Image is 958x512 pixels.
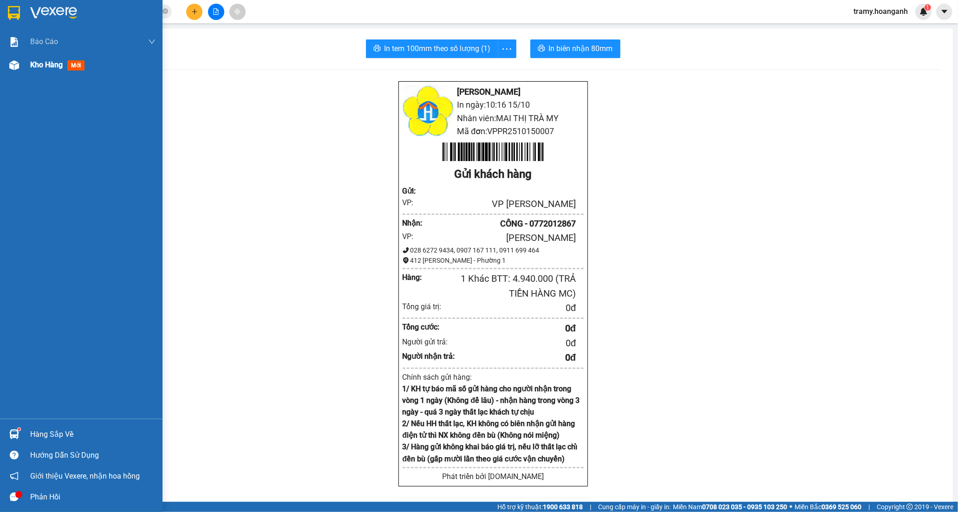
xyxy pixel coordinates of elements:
[821,503,861,511] strong: 0369 525 060
[30,448,156,462] div: Hướng dẫn sử dụng
[925,4,931,11] sup: 1
[403,442,578,463] strong: 3/ Hàng gửi không khai báo giá trị, nếu lỡ thất lạc chỉ đền bù (gấp mười lần theo giá cước vận ch...
[403,336,456,348] div: Người gửi trả:
[926,4,929,11] span: 1
[67,60,85,71] span: mới
[30,60,63,69] span: Kho hàng
[455,321,576,336] div: 0 đ
[9,429,19,439] img: warehouse-icon
[186,4,202,20] button: plus
[403,197,425,208] div: VP:
[10,472,19,480] span: notification
[538,45,545,53] span: printer
[403,255,584,266] div: 412 [PERSON_NAME] - Phường 1
[940,7,949,16] span: caret-down
[403,471,584,482] div: Phát triển bởi [DOMAIN_NAME]
[30,470,140,482] span: Giới thiệu Vexere, nhận hoa hồng
[425,231,576,245] div: [PERSON_NAME]
[9,37,19,47] img: solution-icon
[543,503,583,511] strong: 1900 633 818
[440,272,576,301] div: 1 Khác BTT: 4.940.000 (TRẢ TIỀN HÀNG MC)
[919,7,928,16] img: icon-new-feature
[234,8,241,15] span: aim
[403,384,580,416] strong: 1/ KH tự báo mã số gửi hàng cho người nhận trong vòng 1 ngày (Không để lâu) - nhận hàng trong vòn...
[403,257,409,264] span: environment
[598,502,671,512] span: Cung cấp máy in - giấy in:
[403,231,425,242] div: VP:
[403,166,584,183] div: Gửi khách hàng
[8,6,20,20] img: logo-vxr
[30,490,156,504] div: Phản hồi
[8,8,82,30] div: VP [PERSON_NAME]
[87,58,98,68] span: CC
[163,8,168,14] span: close-circle
[18,428,20,431] sup: 1
[366,39,498,58] button: printerIn tem 100mm theo số lượng (1)
[498,39,516,58] button: more
[8,9,22,19] span: Gửi:
[191,8,198,15] span: plus
[30,36,58,47] span: Báo cáo
[936,4,952,20] button: caret-down
[403,85,584,98] li: [PERSON_NAME]
[385,43,491,54] span: In tem 100mm theo số lượng (1)
[403,85,454,136] img: logo.jpg
[208,4,224,20] button: file-add
[30,428,156,441] div: Hàng sắp về
[148,38,156,45] span: down
[403,125,584,138] li: Mã đơn: VPPR2510150007
[549,43,613,54] span: In biên nhận 80mm
[89,40,163,53] div: 0772012867
[163,7,168,16] span: close-circle
[795,502,861,512] span: Miền Bắc
[673,502,787,512] span: Miền Nam
[403,301,456,312] div: Tổng giá trị:
[229,4,246,20] button: aim
[498,43,516,55] span: more
[403,247,409,253] span: phone
[455,336,576,350] div: 0 đ
[403,350,456,362] div: Người nhận trả:
[10,493,19,501] span: message
[373,45,381,53] span: printer
[89,29,163,40] div: CÔNG
[403,321,456,333] div: Tổng cước:
[702,503,787,511] strong: 0708 023 035 - 0935 103 250
[213,8,219,15] span: file-add
[89,8,111,18] span: Nhận:
[403,98,584,111] li: In ngày: 10:16 15/10
[868,502,870,512] span: |
[403,419,575,440] strong: 2/ Nếu HH thất lạc, KH không có biên nhận gửi hàng điện tử thì NX không đền bù (Không nói miệng)
[530,39,620,58] button: printerIn biên nhận 80mm
[403,245,584,255] div: 028 6272 9434, 0907 167 111, 0911 699 464
[846,6,915,17] span: tramy.hoanganh
[403,185,425,197] div: Gửi :
[89,8,163,29] div: [PERSON_NAME]
[9,60,19,70] img: warehouse-icon
[425,197,576,211] div: VP [PERSON_NAME]
[403,272,440,283] div: Hàng:
[403,112,584,125] li: Nhân viên: MAI THỊ TRÀ MY
[590,502,591,512] span: |
[455,350,576,365] div: 0 đ
[455,301,576,315] div: 0 đ
[497,502,583,512] span: Hỗ trợ kỹ thuật:
[425,217,576,230] div: CÔNG - 0772012867
[10,451,19,460] span: question-circle
[403,371,584,383] div: Chính sách gửi hàng:
[403,217,425,229] div: Nhận :
[789,505,792,509] span: ⚪️
[906,504,913,510] span: copyright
